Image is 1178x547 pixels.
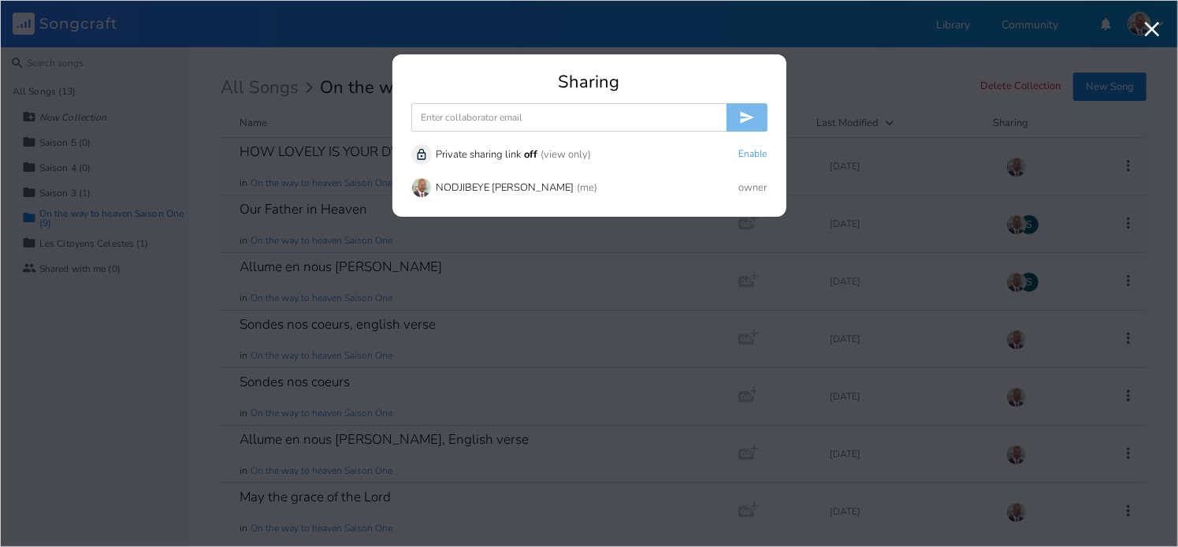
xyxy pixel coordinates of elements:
div: (me) [578,183,598,193]
div: Private sharing link [437,150,522,160]
button: Invite [726,103,767,132]
div: Sharing [411,73,767,91]
div: (view only) [541,150,592,160]
div: off [525,150,538,160]
button: Enable [739,148,767,162]
img: NODJIBEYE CHERUBIN [411,177,432,198]
div: owner [739,183,767,193]
div: NODJIBEYE [PERSON_NAME] [437,183,574,193]
input: Enter collaborator email [411,103,726,132]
